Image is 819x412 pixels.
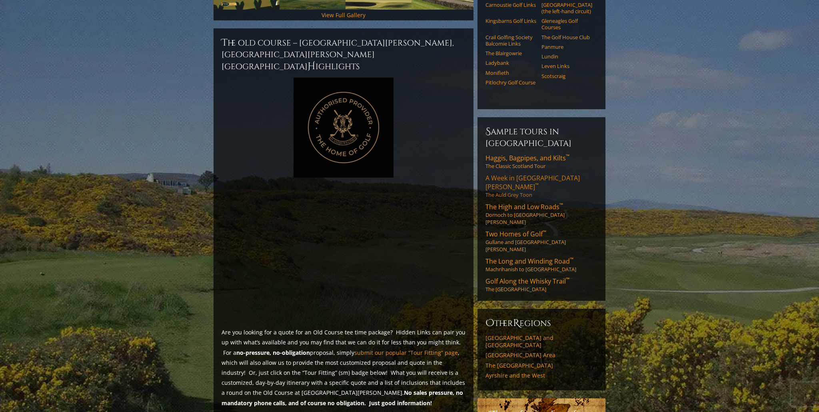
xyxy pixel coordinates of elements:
[485,60,536,66] a: Ladybank
[559,202,563,208] sup: ™
[222,389,463,406] strong: No sales pressure, no mandatory phone calls, and of course no obligation. Just good information!
[566,153,569,160] sup: ™
[485,154,597,170] a: Haggis, Bagpipes, and Kilts™The Classic Scotland Tour
[485,372,597,379] a: Ayrshire and the West
[485,202,597,226] a: The High and Low Roads™Dornoch to [GEOGRAPHIC_DATA][PERSON_NAME]
[322,11,366,19] a: View Full Gallery
[222,36,465,73] h2: The Old Course – [GEOGRAPHIC_DATA][PERSON_NAME], [GEOGRAPHIC_DATA][PERSON_NAME] [GEOGRAPHIC_DATA]...
[513,317,519,330] span: R
[485,154,569,162] span: Haggis, Bagpipes, and Kilts
[566,276,569,283] sup: ™
[485,79,536,86] a: Pitlochry Golf Course
[485,125,597,149] h6: Sample Tours in [GEOGRAPHIC_DATA]
[485,362,597,369] a: The [GEOGRAPHIC_DATA]
[485,18,536,24] a: Kingsbarns Golf Links
[485,50,536,56] a: The Blairgowrie
[485,317,597,330] h6: ther egions
[485,257,573,266] span: The Long and Winding Road
[485,174,580,191] span: A Week in [GEOGRAPHIC_DATA][PERSON_NAME]
[535,182,539,188] sup: ™
[222,327,465,408] p: Are you looking for a quote for an Old Course tee time package? Hidden Links can pair you up with...
[543,229,546,236] sup: ™
[541,63,592,69] a: Leven Links
[222,185,465,322] iframe: Sir-Nicks-Thoughts-on-the-Old-Course-at-St-Andrews
[485,2,536,8] a: Carnoustie Golf Links
[485,317,494,330] span: O
[485,202,563,211] span: The High and Low Roads
[485,34,536,47] a: Crail Golfing Society Balcomie Links
[485,230,546,238] span: Two Homes of Golf
[485,352,597,359] a: [GEOGRAPHIC_DATA] Area
[354,349,458,356] a: submit our popular “Tour Fitting” page
[236,349,310,356] strong: no-pressure, no-obligation
[541,53,592,60] a: Lundin
[485,277,597,293] a: Golf Along the Whisky Trail™The [GEOGRAPHIC_DATA]
[541,73,592,79] a: Scotscraig
[570,256,573,263] sup: ™
[485,174,597,198] a: A Week in [GEOGRAPHIC_DATA][PERSON_NAME]™The Auld Grey Toon
[308,60,316,73] span: H
[541,18,592,31] a: Gleneagles Golf Courses
[485,334,597,348] a: [GEOGRAPHIC_DATA] and [GEOGRAPHIC_DATA]
[485,257,597,273] a: The Long and Winding Road™Machrihanish to [GEOGRAPHIC_DATA]
[485,70,536,76] a: Monifieth
[541,44,592,50] a: Panmure
[485,230,597,253] a: Two Homes of Golf™Gullane and [GEOGRAPHIC_DATA][PERSON_NAME]
[541,34,592,40] a: The Golf House Club
[485,277,569,286] span: Golf Along the Whisky Trail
